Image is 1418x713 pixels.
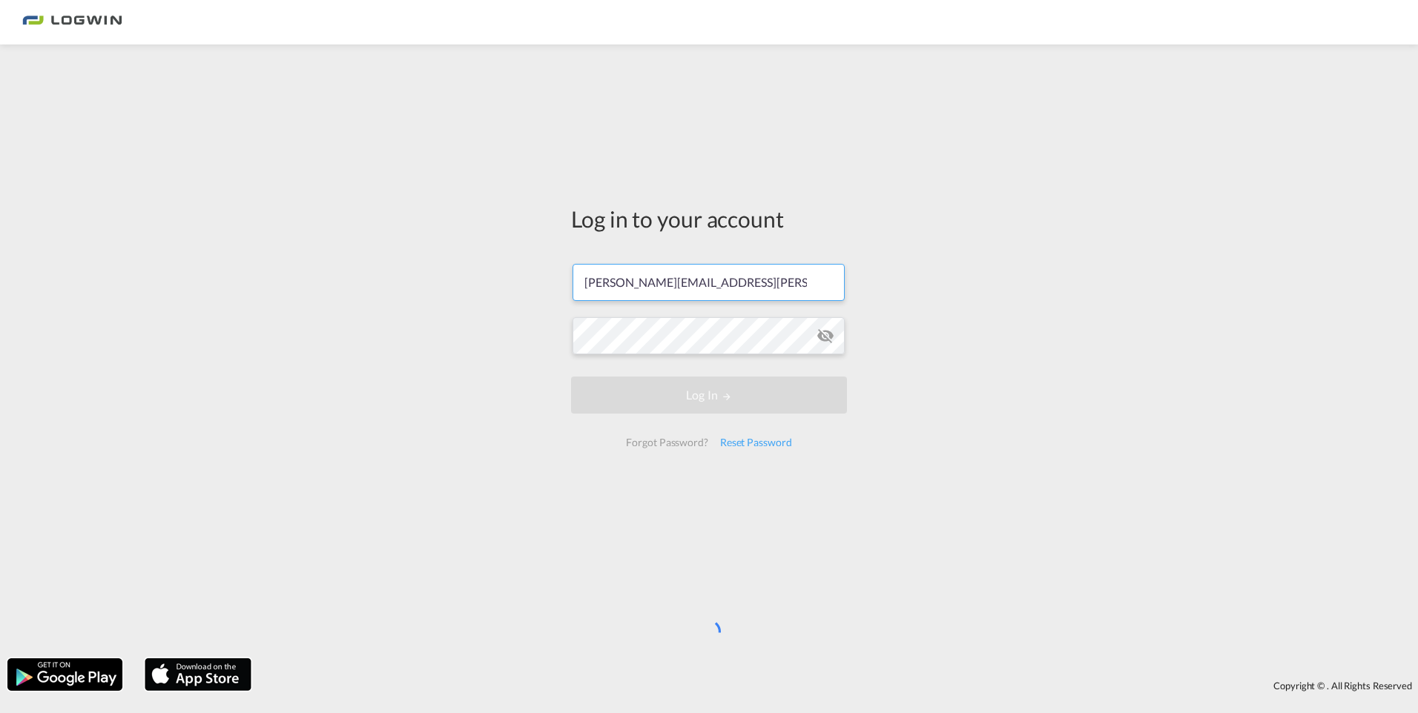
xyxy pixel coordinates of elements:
[620,429,713,456] div: Forgot Password?
[573,264,845,301] input: Enter email/phone number
[6,657,124,692] img: google.png
[22,6,122,39] img: bc73a0e0d8c111efacd525e4c8ad7d32.png
[259,673,1418,698] div: Copyright © . All Rights Reserved
[571,203,847,234] div: Log in to your account
[571,377,847,414] button: LOGIN
[143,657,253,692] img: apple.png
[714,429,798,456] div: Reset Password
[817,327,834,345] md-icon: icon-eye-off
